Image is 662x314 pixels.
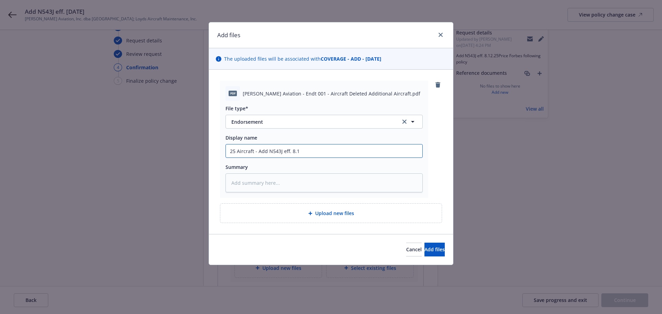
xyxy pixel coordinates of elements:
[434,81,442,89] a: remove
[321,55,381,62] strong: COVERAGE - ADD - [DATE]
[406,243,422,256] button: Cancel
[220,203,442,223] div: Upload new files
[243,90,420,97] span: [PERSON_NAME] Aviation - Endt 001 - Aircraft Deleted Additional Aircraft.pdf
[225,134,257,141] span: Display name
[406,246,422,253] span: Cancel
[424,243,445,256] button: Add files
[225,115,423,129] button: Endorsementclear selection
[225,105,248,112] span: File type*
[224,55,381,62] span: The uploaded files will be associated with
[231,118,391,125] span: Endorsement
[225,164,248,170] span: Summary
[217,31,240,40] h1: Add files
[315,210,354,217] span: Upload new files
[226,144,422,158] input: Add display name here...
[424,246,445,253] span: Add files
[229,91,237,96] span: pdf
[400,118,409,126] a: clear selection
[437,31,445,39] a: close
